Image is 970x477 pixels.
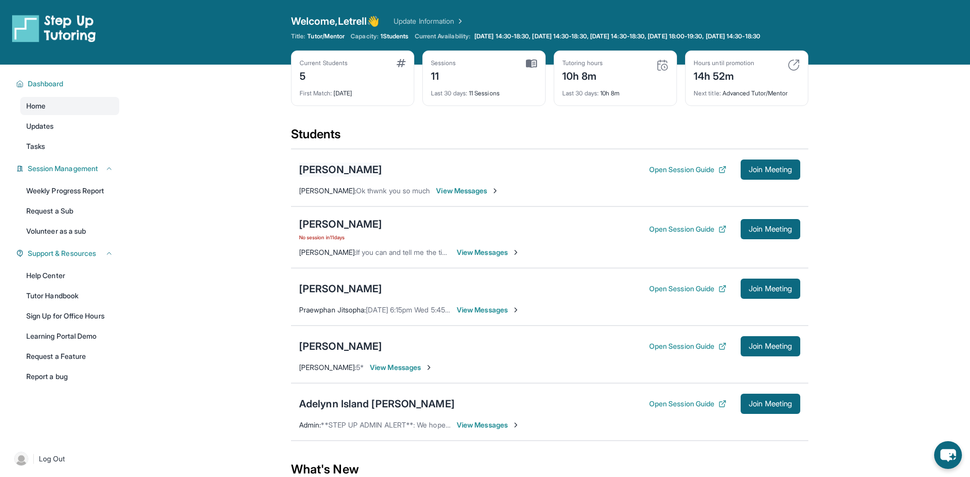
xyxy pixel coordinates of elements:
img: logo [12,14,96,42]
span: No session in 11 days [299,233,382,241]
span: [PERSON_NAME] : [299,248,356,256]
span: Current Availability: [415,32,470,40]
span: First Match : [300,89,332,97]
button: Open Session Guide [649,224,726,234]
div: [DATE] [300,83,406,97]
div: 10h 8m [562,83,668,97]
img: Chevron-Right [512,306,520,314]
span: [PERSON_NAME] : [299,186,356,195]
span: Last 30 days : [562,89,599,97]
div: [PERSON_NAME] [299,339,382,353]
a: Updates [20,117,119,135]
img: Chevron-Right [491,187,499,195]
span: View Messages [370,362,433,373]
button: Session Management [24,164,113,174]
span: [DATE] 6:15pm Wed 5:45pm [366,305,455,314]
a: Volunteer as a sub [20,222,119,240]
img: Chevron-Right [425,363,433,372]
span: Admin : [299,420,321,429]
img: card [656,59,668,71]
button: Open Session Guide [649,284,726,294]
button: Open Session Guide [649,399,726,409]
div: Advanced Tutor/Mentor [694,83,800,97]
span: Tasks [26,141,45,151]
a: Weekly Progress Report [20,182,119,200]
div: Tutoring hours [562,59,603,67]
span: Tutor/Mentor [307,32,345,40]
img: Chevron-Right [512,248,520,256]
button: Support & Resources [24,248,113,258]
a: Tutor Handbook [20,287,119,305]
span: [PERSON_NAME] : [299,363,356,372]
img: card [788,59,800,71]
button: Join Meeting [741,219,800,239]
span: View Messages [457,420,520,430]
p: [PERSON_NAME] just matched with a student! [818,439,919,455]
span: Support & Resources [28,248,96,258]
span: View Messages [457,305,520,315]
span: Join Meeting [749,167,792,173]
div: Adelynn Island [PERSON_NAME] [299,397,455,411]
span: If you can and tell me the time [356,248,452,256]
span: Title: [291,32,305,40]
div: 10h 8m [562,67,603,83]
a: Request a Sub [20,202,119,220]
span: View Messages [436,186,499,196]
div: Students [291,126,808,148]
div: [PERSON_NAME] [299,217,382,231]
span: View Messages [457,247,520,257]
img: user-img [14,452,28,466]
div: 11 [431,67,456,83]
button: Join Meeting [741,160,800,180]
span: Join Meeting [749,343,792,349]
span: Session Management [28,164,98,174]
a: Home [20,97,119,115]
a: Update Information [394,16,464,26]
a: [DATE] 14:30-18:30, [DATE] 14:30-18:30, [DATE] 14:30-18:30, [DATE] 18:00-19:30, [DATE] 14:30-18:30 [472,32,762,40]
span: Join Meeting [749,401,792,407]
button: Dashboard [24,79,113,89]
div: 11 Sessions [431,83,537,97]
button: chat-button [934,441,962,469]
img: Chevron-Right [512,421,520,429]
div: 5 [300,67,348,83]
div: Sessions [431,59,456,67]
img: Chevron Right [454,16,464,26]
span: Welcome, Letrell 👋 [291,14,379,28]
span: Join Meeting [749,226,792,232]
a: Report a bug [20,367,119,386]
button: Open Session Guide [649,165,726,175]
span: Ok thwnk you so much [356,186,430,195]
span: Next title : [694,89,721,97]
a: Help Center [20,267,119,285]
div: [PERSON_NAME] [299,282,382,296]
button: Open Session Guide [649,341,726,351]
span: Join Meeting [749,286,792,292]
div: 14h 52m [694,67,754,83]
span: | [32,453,35,465]
span: Praewphan Jitsopha : [299,305,366,314]
img: card [526,59,537,68]
button: Join Meeting [741,394,800,414]
div: Current Students [300,59,348,67]
img: card [397,59,406,67]
a: Tasks [20,137,119,155]
span: Updates [26,121,54,131]
span: [DATE] 14:30-18:30, [DATE] 14:30-18:30, [DATE] 14:30-18:30, [DATE] 18:00-19:30, [DATE] 14:30-18:30 [474,32,760,40]
button: Join Meeting [741,279,800,299]
span: **STEP UP ADMIN ALERT**: We hope you have a great session [DATE]! -Mer @Step Up [321,420,606,429]
div: Hours until promotion [694,59,754,67]
a: Request a Feature [20,347,119,365]
a: Sign Up for Office Hours [20,307,119,325]
a: Learning Portal Demo [20,327,119,345]
div: [PERSON_NAME] [299,163,382,177]
span: Dashboard [28,79,64,89]
span: Home [26,101,45,111]
span: Last 30 days : [431,89,467,97]
button: Join Meeting [741,336,800,356]
span: Log Out [39,454,65,464]
span: 1 Students [380,32,409,40]
span: Capacity: [351,32,378,40]
a: |Log Out [10,448,119,470]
